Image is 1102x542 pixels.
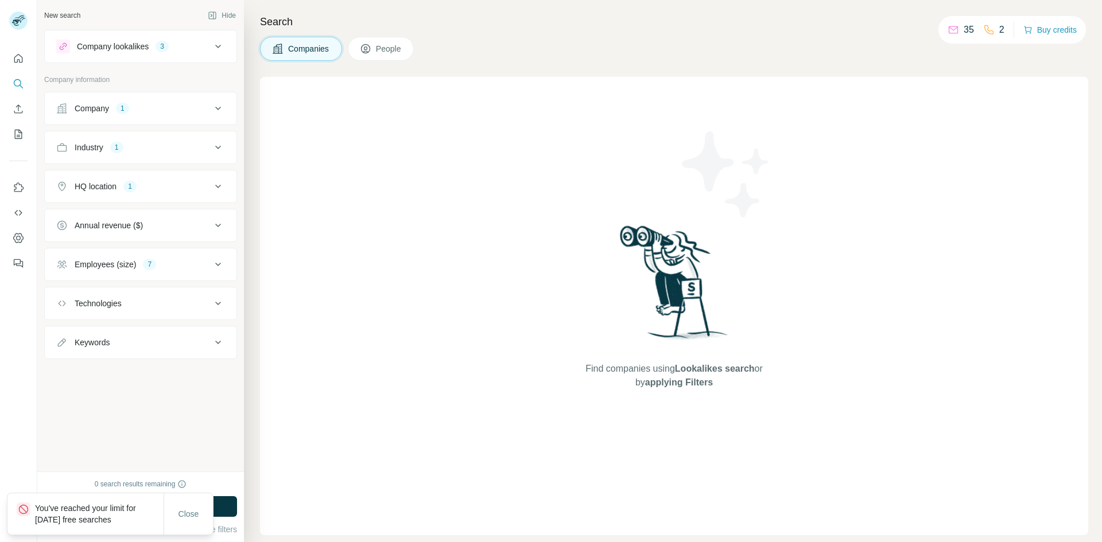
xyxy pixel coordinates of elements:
p: 2 [999,23,1004,37]
div: Industry [75,142,103,153]
h4: Search [260,14,1088,30]
button: Company lookalikes3 [45,33,236,60]
div: Company lookalikes [77,41,149,52]
button: Employees (size)7 [45,251,236,278]
div: 0 search results remaining [95,479,187,489]
button: Use Surfe on LinkedIn [9,177,28,198]
button: HQ location1 [45,173,236,200]
button: Keywords [45,329,236,356]
div: 3 [156,41,169,52]
div: 7 [143,259,156,270]
button: Company1 [45,95,236,122]
button: Technologies [45,290,236,317]
div: Employees (size) [75,259,136,270]
span: Find companies using or by [582,362,766,389]
p: 35 [964,23,974,37]
button: Close [170,504,207,524]
button: Enrich CSV [9,99,28,119]
button: Dashboard [9,228,28,248]
p: You've reached your limit for [DATE] free searches [35,502,164,525]
div: HQ location [75,181,117,192]
button: Hide [200,7,244,24]
div: Keywords [75,337,110,348]
span: Close [179,508,199,520]
div: 1 [110,142,123,153]
span: People [376,43,402,54]
div: Annual revenue ($) [75,220,143,231]
div: 1 [116,103,129,114]
span: applying Filters [645,377,713,387]
div: Technologies [75,298,122,309]
button: Quick start [9,48,28,69]
p: Company information [44,75,237,85]
button: Buy credits [1023,22,1077,38]
button: Use Surfe API [9,202,28,223]
img: Surfe Illustration - Woman searching with binoculars [615,223,734,350]
button: Industry1 [45,134,236,161]
div: 1 [123,181,137,192]
span: Companies [288,43,330,54]
button: Annual revenue ($) [45,212,236,239]
button: My lists [9,124,28,145]
div: New search [44,10,80,21]
button: Search [9,73,28,94]
div: Company [75,103,109,114]
button: Feedback [9,253,28,274]
span: Lookalikes search [675,364,755,373]
img: Surfe Illustration - Stars [674,123,778,226]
